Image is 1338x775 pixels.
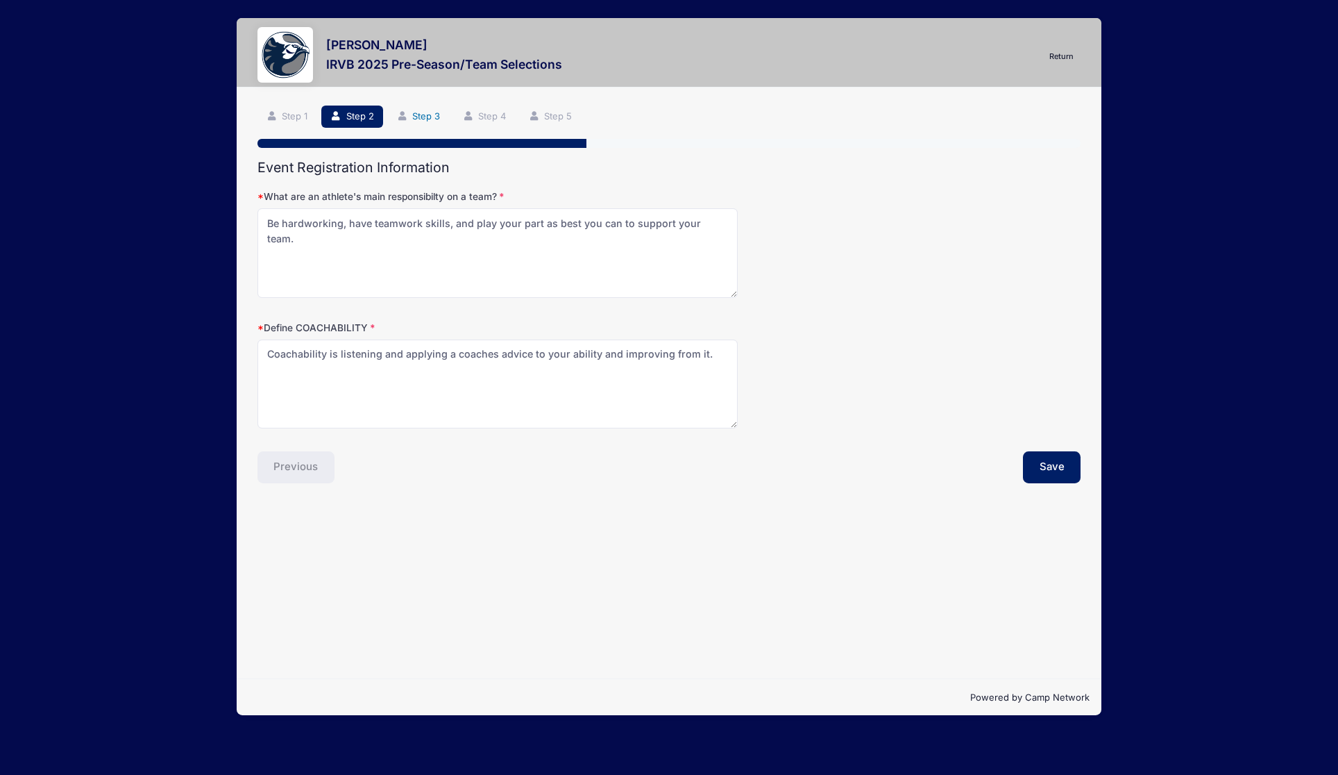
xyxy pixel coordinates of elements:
a: Return [1042,49,1081,65]
h2: Event Registration Information [257,160,1081,176]
p: Powered by Camp Network [248,691,1090,705]
a: Step 5 [520,106,582,128]
button: Save [1023,451,1081,483]
a: Step 4 [453,106,515,128]
a: Step 1 [257,106,317,128]
label: Define COACHABILITY [257,321,532,335]
a: Step 3 [387,106,449,128]
h3: IRVB 2025 Pre-Season/Team Selections [326,57,562,72]
textarea: Be hardworking, have teamwork skills, and play your part as best you can to support your team. [257,208,738,298]
label: What are an athlete's main responsibilty on a team? [257,190,532,203]
textarea: Coachability is listening and applying a coaches advice to your ability and improving from it. [257,340,738,429]
a: Step 2 [321,106,383,128]
h3: [PERSON_NAME] [326,37,562,52]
